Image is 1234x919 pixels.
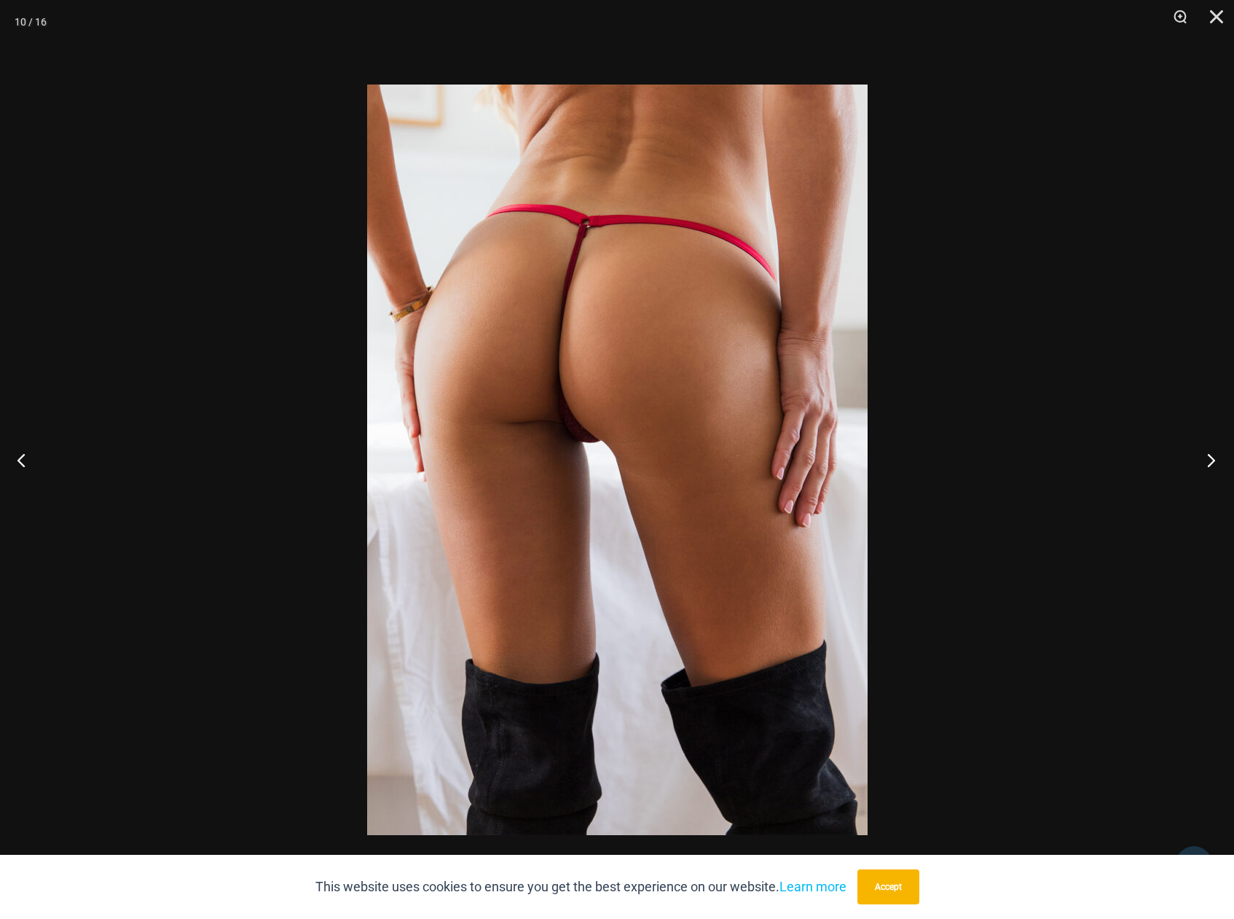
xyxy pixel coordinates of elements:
[779,879,846,894] a: Learn more
[367,85,868,835] img: Guilty Pleasures Red 689 Micro 02
[315,876,846,898] p: This website uses cookies to ensure you get the best experience on our website.
[857,869,919,904] button: Accept
[1179,423,1234,496] button: Next
[15,11,47,33] div: 10 / 16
